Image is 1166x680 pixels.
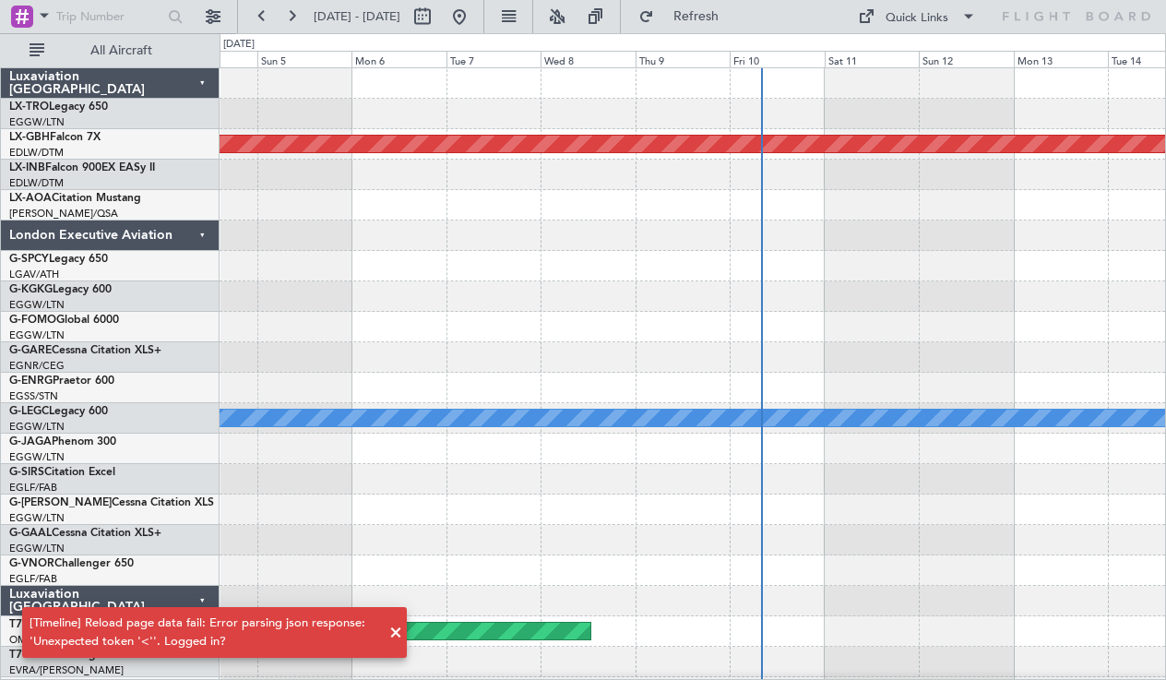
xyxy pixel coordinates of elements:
[9,528,52,539] span: G-GAAL
[9,467,115,478] a: G-SIRSCitation Excel
[849,2,985,31] button: Quick Links
[9,345,161,356] a: G-GARECessna Citation XLS+
[541,51,636,67] div: Wed 8
[9,315,119,326] a: G-FOMOGlobal 6000
[9,528,161,539] a: G-GAALCessna Citation XLS+
[9,420,65,434] a: EGGW/LTN
[9,511,65,525] a: EGGW/LTN
[9,436,116,447] a: G-JAGAPhenom 300
[9,254,49,265] span: G-SPCY
[257,51,352,67] div: Sun 5
[9,406,49,417] span: G-LEGC
[9,268,59,281] a: LGAV/ATH
[9,406,108,417] a: G-LEGCLegacy 600
[9,101,108,113] a: LX-TROLegacy 650
[9,558,134,569] a: G-VNORChallenger 650
[9,115,65,129] a: EGGW/LTN
[9,328,65,342] a: EGGW/LTN
[223,37,255,53] div: [DATE]
[9,558,54,569] span: G-VNOR
[919,51,1014,67] div: Sun 12
[351,51,446,67] div: Mon 6
[730,51,825,67] div: Fri 10
[9,436,52,447] span: G-JAGA
[9,146,64,160] a: EDLW/DTM
[886,9,948,28] div: Quick Links
[9,132,101,143] a: LX-GBHFalcon 7X
[9,450,65,464] a: EGGW/LTN
[9,176,64,190] a: EDLW/DTM
[9,315,56,326] span: G-FOMO
[9,284,112,295] a: G-KGKGLegacy 600
[9,481,57,495] a: EGLF/FAB
[9,284,53,295] span: G-KGKG
[48,44,195,57] span: All Aircraft
[9,207,118,221] a: [PERSON_NAME]/QSA
[658,10,735,23] span: Refresh
[20,36,200,66] button: All Aircraft
[9,467,44,478] span: G-SIRS
[9,101,49,113] span: LX-TRO
[636,51,731,67] div: Thu 9
[825,51,920,67] div: Sat 11
[9,376,114,387] a: G-ENRGPraetor 600
[9,254,108,265] a: G-SPCYLegacy 650
[9,376,53,387] span: G-ENRG
[9,162,155,173] a: LX-INBFalcon 900EX EASy II
[9,193,52,204] span: LX-AOA
[9,345,52,356] span: G-GARE
[9,193,141,204] a: LX-AOACitation Mustang
[9,572,57,586] a: EGLF/FAB
[446,51,541,67] div: Tue 7
[9,359,65,373] a: EGNR/CEG
[9,497,112,508] span: G-[PERSON_NAME]
[9,298,65,312] a: EGGW/LTN
[30,614,379,650] div: [Timeline] Reload page data fail: Error parsing json response: 'Unexpected token '<''. Logged in?
[314,8,400,25] span: [DATE] - [DATE]
[9,542,65,555] a: EGGW/LTN
[9,389,58,403] a: EGSS/STN
[9,132,50,143] span: LX-GBH
[630,2,741,31] button: Refresh
[1014,51,1109,67] div: Mon 13
[9,497,214,508] a: G-[PERSON_NAME]Cessna Citation XLS
[56,3,162,30] input: Trip Number
[9,162,45,173] span: LX-INB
